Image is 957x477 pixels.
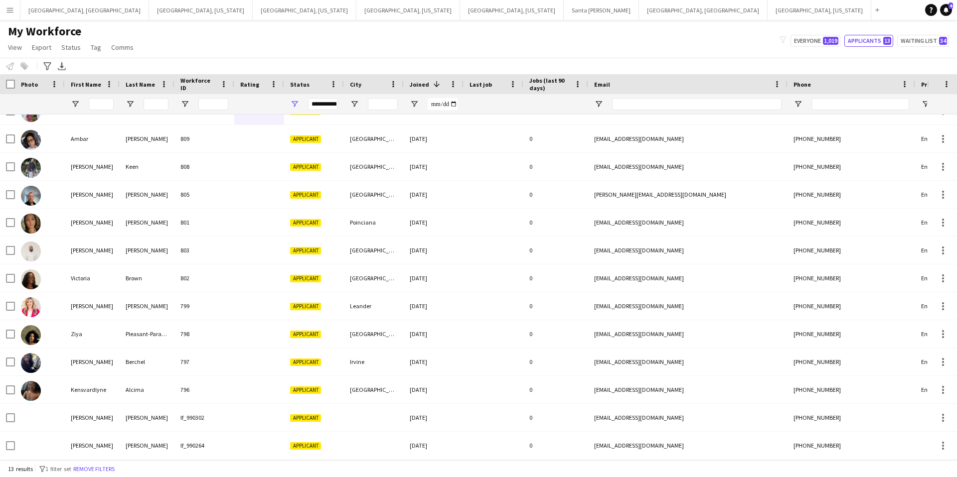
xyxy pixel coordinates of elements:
span: Profile [921,81,941,88]
div: 803 [174,237,234,264]
div: [PERSON_NAME] [120,181,174,208]
div: Brown [120,264,174,292]
div: [PERSON_NAME] [65,432,120,459]
div: Victoria [65,264,120,292]
button: [GEOGRAPHIC_DATA], [US_STATE] [253,0,356,20]
div: 0 [523,125,588,152]
span: Applicant [290,414,321,422]
div: [PHONE_NUMBER] [788,320,915,348]
div: [PHONE_NUMBER] [788,264,915,292]
div: [PERSON_NAME] [120,125,174,152]
div: 0 [523,153,588,180]
span: Applicant [290,331,321,338]
div: [PHONE_NUMBER] [788,292,915,320]
span: Status [61,43,81,52]
img: Victoria Brown [21,269,41,289]
div: Keen [120,153,174,180]
span: Phone [794,81,811,88]
button: [GEOGRAPHIC_DATA], [GEOGRAPHIC_DATA] [20,0,149,20]
span: Applicant [290,386,321,394]
div: [PERSON_NAME] [65,292,120,320]
div: [EMAIL_ADDRESS][DOMAIN_NAME] [588,209,788,236]
div: [PHONE_NUMBER] [788,237,915,264]
div: 805 [174,181,234,208]
div: [DATE] [404,209,464,236]
div: 0 [523,181,588,208]
img: John Keen [21,158,41,178]
div: Berchel [120,348,174,375]
button: Santa [PERSON_NAME] [564,0,639,20]
span: 1 filter set [45,465,71,473]
button: Open Filter Menu [410,100,419,109]
div: 0 [523,376,588,403]
button: Everyone1,019 [791,35,840,47]
div: 0 [523,209,588,236]
div: [DATE] [404,376,464,403]
div: Ziya [65,320,120,348]
div: [DATE] [404,181,464,208]
div: [PHONE_NUMBER] [788,209,915,236]
span: View [8,43,22,52]
div: [EMAIL_ADDRESS][DOMAIN_NAME] [588,292,788,320]
span: Export [32,43,51,52]
div: [DATE] [404,348,464,375]
input: Email Filter Input [612,98,782,110]
img: Kensvardlyne Alcima [21,381,41,401]
button: [GEOGRAPHIC_DATA], [GEOGRAPHIC_DATA] [639,0,768,20]
div: [EMAIL_ADDRESS][DOMAIN_NAME] [588,348,788,375]
span: City [350,81,361,88]
span: Applicant [290,163,321,171]
div: 798 [174,320,234,348]
div: Leander [344,292,404,320]
div: [PERSON_NAME] [120,292,174,320]
div: [PERSON_NAME] [65,237,120,264]
div: [PHONE_NUMBER] [788,125,915,152]
span: Photo [21,81,38,88]
div: [EMAIL_ADDRESS][DOMAIN_NAME] [588,320,788,348]
button: Applicants13 [844,35,893,47]
span: Applicant [290,247,321,254]
div: Ambar [65,125,120,152]
a: Export [28,41,55,54]
a: Status [57,41,85,54]
div: [EMAIL_ADDRESS][DOMAIN_NAME] [588,237,788,264]
button: Waiting list34 [897,35,949,47]
app-action-btn: Advanced filters [41,60,53,72]
span: Status [290,81,310,88]
a: Tag [87,41,105,54]
div: [GEOGRAPHIC_DATA] [344,320,404,348]
div: [GEOGRAPHIC_DATA] [344,181,404,208]
div: 797 [174,348,234,375]
div: 0 [523,404,588,431]
button: Open Filter Menu [126,100,135,109]
div: [PERSON_NAME] [65,209,120,236]
span: First Name [71,81,101,88]
div: [GEOGRAPHIC_DATA] [344,153,404,180]
div: [EMAIL_ADDRESS][DOMAIN_NAME] [588,404,788,431]
div: [GEOGRAPHIC_DATA][PERSON_NAME] [344,376,404,403]
div: [DATE] [404,153,464,180]
span: Tag [91,43,101,52]
button: Open Filter Menu [290,100,299,109]
span: Applicant [290,135,321,143]
div: 0 [523,320,588,348]
div: [PERSON_NAME][EMAIL_ADDRESS][DOMAIN_NAME] [588,181,788,208]
div: [GEOGRAPHIC_DATA] [344,125,404,152]
div: [DATE] [404,125,464,152]
div: [GEOGRAPHIC_DATA] [344,237,404,264]
button: Open Filter Menu [594,100,603,109]
button: Open Filter Menu [350,100,359,109]
span: Applicant [290,191,321,199]
a: 4 [940,4,952,16]
div: 0 [523,237,588,264]
input: First Name Filter Input [89,98,114,110]
div: [PERSON_NAME] [65,181,120,208]
span: Email [594,81,610,88]
div: 809 [174,125,234,152]
span: Comms [111,43,134,52]
img: Ashley Horner [21,297,41,317]
div: 0 [523,432,588,459]
div: lf_990302 [174,404,234,431]
div: [EMAIL_ADDRESS][DOMAIN_NAME] [588,125,788,152]
div: 0 [523,264,588,292]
